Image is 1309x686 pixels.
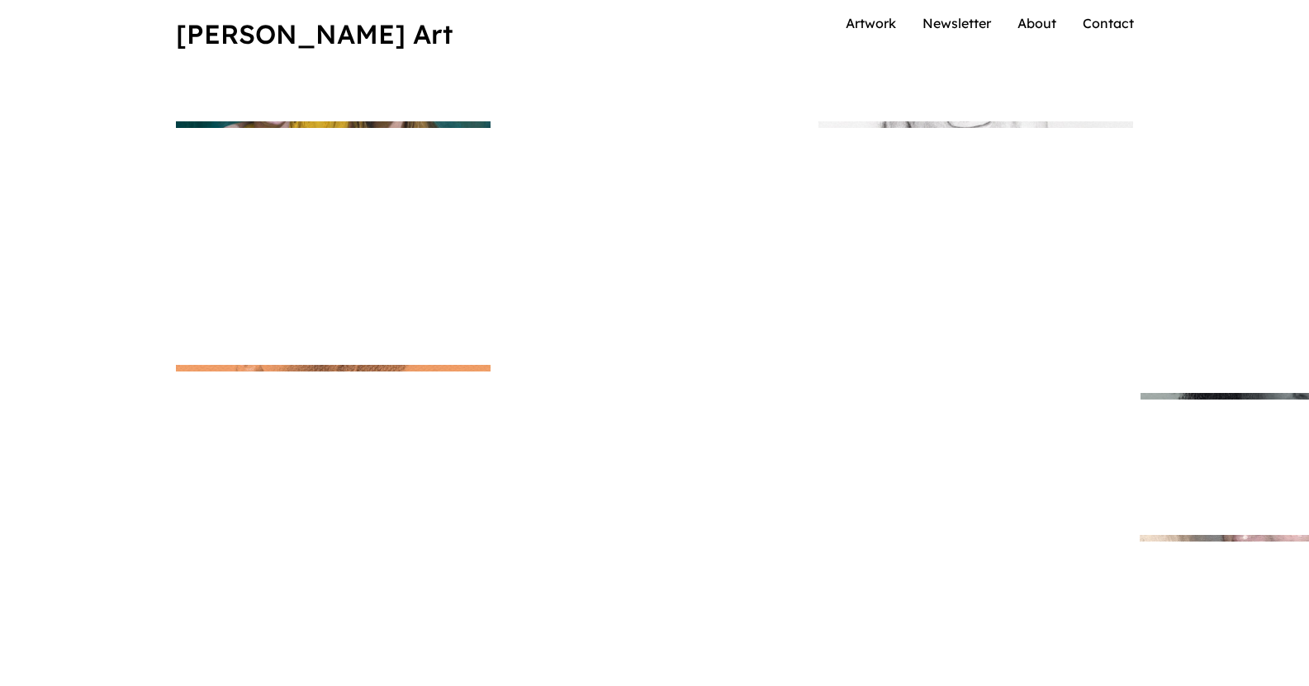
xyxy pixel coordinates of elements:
img: Hannah & Josh [176,121,491,128]
img: Eros [176,365,491,371]
a: Artwork [846,15,896,31]
a: About [1017,15,1056,31]
a: Contact [1083,15,1134,31]
img: Denny [818,121,1133,128]
a: [PERSON_NAME] Art [176,17,453,50]
a: Newsletter [922,15,991,31]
